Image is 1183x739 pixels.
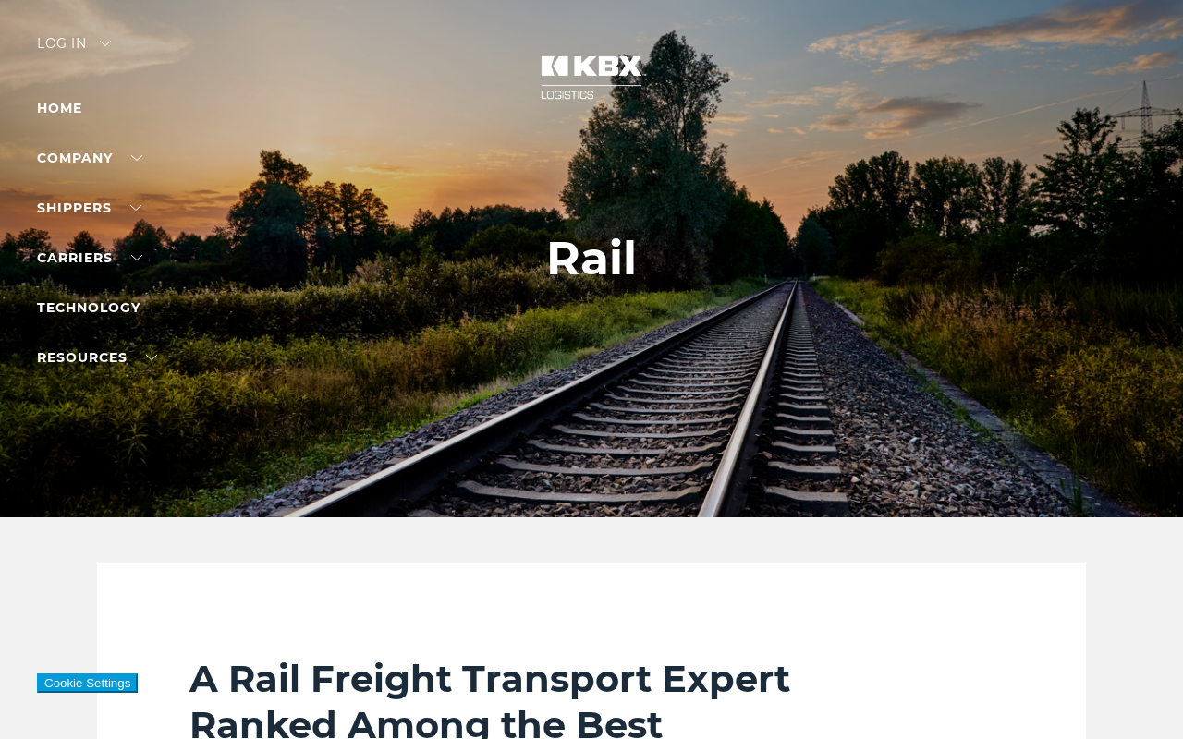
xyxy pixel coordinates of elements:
[37,349,157,366] a: RESOURCES
[1091,650,1183,739] iframe: Chat Widget
[100,41,111,46] img: arrow
[37,150,142,166] a: Company
[37,299,140,316] a: Technology
[37,200,141,216] a: SHIPPERS
[37,673,138,693] button: Cookie Settings
[37,249,142,266] a: Carriers
[37,37,111,64] div: Log in
[37,100,82,116] a: Home
[546,232,637,285] h1: Rail
[522,37,661,118] img: kbx logo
